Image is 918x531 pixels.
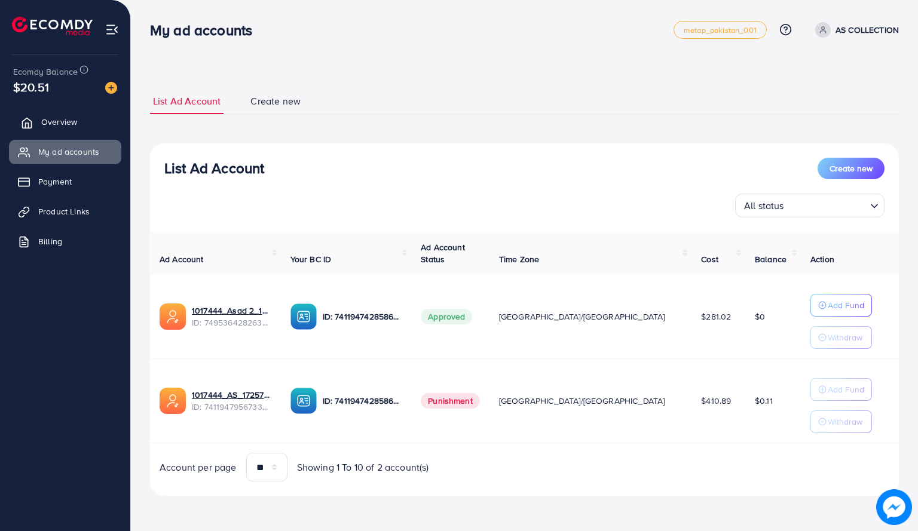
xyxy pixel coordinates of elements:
[38,146,99,158] span: My ad accounts
[105,23,119,36] img: menu
[38,205,90,217] span: Product Links
[41,116,77,128] span: Overview
[735,194,885,217] div: Search for option
[150,22,262,39] h3: My ad accounts
[9,110,121,134] a: Overview
[290,303,317,330] img: ic-ba-acc.ded83a64.svg
[499,253,539,265] span: Time Zone
[323,394,402,408] p: ID: 7411947428586192913
[192,389,271,413] div: <span class='underline'>1017444_AS_1725728637638</span></br>7411947956733263888
[9,170,121,194] a: Payment
[828,415,862,429] p: Withdraw
[499,311,665,323] span: [GEOGRAPHIC_DATA]/[GEOGRAPHIC_DATA]
[421,241,465,265] span: Ad Account Status
[160,303,186,330] img: ic-ads-acc.e4c84228.svg
[38,176,72,188] span: Payment
[192,389,271,401] a: 1017444_AS_1725728637638
[755,311,765,323] span: $0
[810,22,899,38] a: AS COLLECTION
[9,199,121,223] a: Product Links
[421,309,472,324] span: Approved
[755,395,773,407] span: $0.11
[9,140,121,164] a: My ad accounts
[810,326,872,349] button: Withdraw
[701,311,731,323] span: $281.02
[755,253,787,265] span: Balance
[250,94,301,108] span: Create new
[192,305,271,317] a: 1017444_Asad 2_1745150507456
[290,253,332,265] span: Your BC ID
[499,395,665,407] span: [GEOGRAPHIC_DATA]/[GEOGRAPHIC_DATA]
[323,309,402,324] p: ID: 7411947428586192913
[164,159,264,177] h3: List Ad Account
[13,78,49,96] span: $20.51
[810,378,872,401] button: Add Fund
[13,66,78,78] span: Ecomdy Balance
[12,17,93,35] img: logo
[153,94,221,108] span: List Ad Account
[788,195,865,214] input: Search for option
[192,305,271,329] div: <span class='underline'>1017444_Asad 2_1745150507456</span></br>7495364282637893649
[701,395,731,407] span: $410.89
[701,253,718,265] span: Cost
[836,23,899,37] p: AS COLLECTION
[160,253,204,265] span: Ad Account
[810,253,834,265] span: Action
[742,197,787,214] span: All status
[105,82,117,94] img: image
[192,317,271,329] span: ID: 7495364282637893649
[828,382,864,397] p: Add Fund
[297,461,429,474] span: Showing 1 To 10 of 2 account(s)
[421,393,480,409] span: Punishment
[160,461,237,474] span: Account per page
[830,162,873,174] span: Create new
[38,235,62,247] span: Billing
[674,21,767,39] a: metap_pakistan_001
[192,401,271,413] span: ID: 7411947956733263888
[160,388,186,414] img: ic-ads-acc.e4c84228.svg
[290,388,317,414] img: ic-ba-acc.ded83a64.svg
[828,330,862,345] p: Withdraw
[9,229,121,253] a: Billing
[876,489,912,525] img: image
[818,158,885,179] button: Create new
[810,294,872,317] button: Add Fund
[810,410,872,433] button: Withdraw
[828,298,864,312] p: Add Fund
[684,26,757,34] span: metap_pakistan_001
